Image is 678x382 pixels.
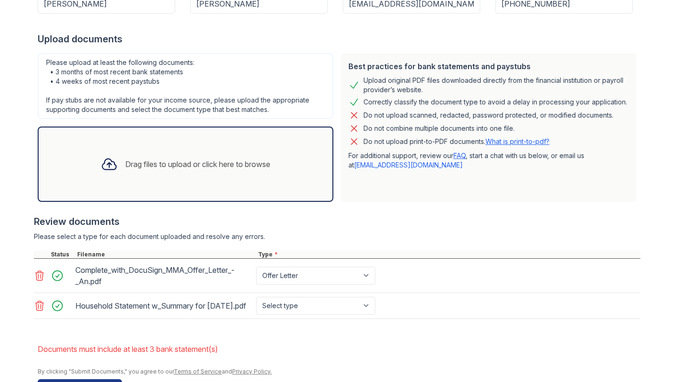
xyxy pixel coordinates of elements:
div: Please upload at least the following documents: • 3 months of most recent bank statements • 4 wee... [38,53,333,119]
div: Household Statement w_Summary for [DATE].pdf [75,298,252,313]
li: Documents must include at least 3 bank statement(s) [38,340,640,358]
div: Upload documents [38,32,640,46]
div: Upload original PDF files downloaded directly from the financial institution or payroll provider’... [363,76,629,95]
div: Status [49,251,75,258]
div: Filename [75,251,256,258]
div: Please select a type for each document uploaded and resolve any errors. [34,232,640,241]
a: What is print-to-pdf? [485,137,549,145]
a: Terms of Service [174,368,222,375]
a: FAQ [453,151,466,159]
div: Complete_with_DocuSign_MMA_Offer_Letter_-_An.pdf [75,263,252,289]
div: By clicking "Submit Documents," you agree to our and [38,368,640,375]
div: Type [256,251,640,258]
div: Best practices for bank statements and paystubs [348,61,629,72]
a: Privacy Policy. [232,368,272,375]
div: Do not upload scanned, redacted, password protected, or modified documents. [363,110,613,121]
div: Drag files to upload or click here to browse [125,159,270,170]
p: For additional support, review our , start a chat with us below, or email us at [348,151,629,170]
div: Correctly classify the document type to avoid a delay in processing your application. [363,96,627,108]
div: Do not combine multiple documents into one file. [363,123,515,134]
a: [EMAIL_ADDRESS][DOMAIN_NAME] [354,161,463,169]
p: Do not upload print-to-PDF documents. [363,137,549,146]
div: Review documents [34,215,640,228]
